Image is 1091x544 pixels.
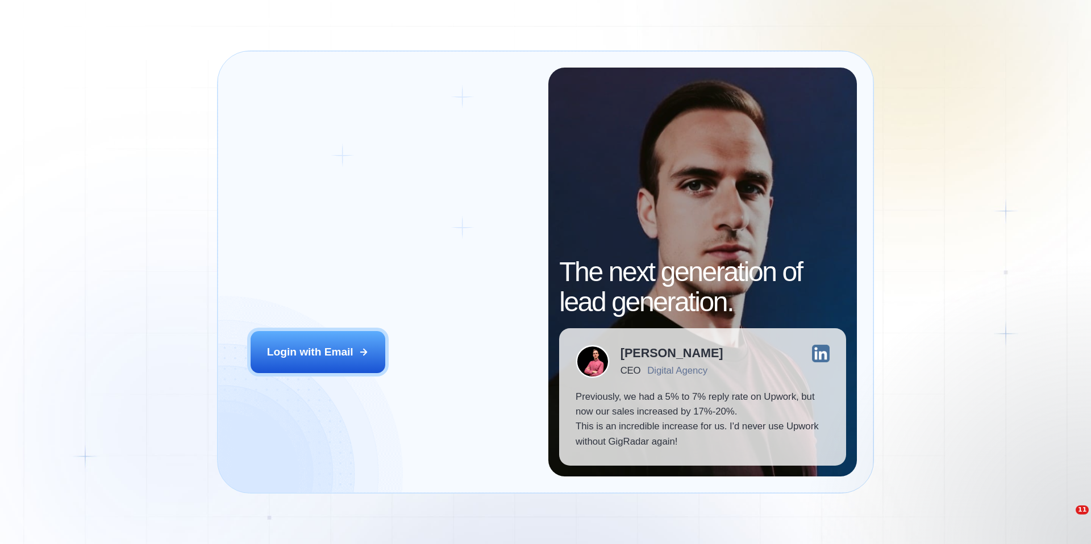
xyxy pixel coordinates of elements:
[251,331,386,373] button: Login with Email
[1076,505,1089,514] span: 11
[621,365,640,376] div: CEO
[621,347,723,359] div: [PERSON_NAME]
[1052,505,1080,533] iframe: Intercom live chat
[576,390,830,450] p: Previously, we had a 5% to 7% reply rate on Upwork, but now our sales increased by 17%-20%. This ...
[647,365,707,376] div: Digital Agency
[267,345,353,359] div: Login with Email
[559,257,846,317] h2: The next generation of lead generation.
